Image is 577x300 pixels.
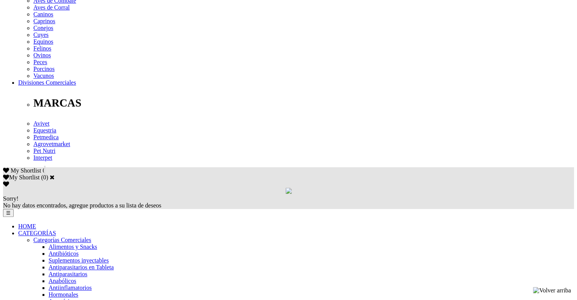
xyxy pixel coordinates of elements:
[33,127,56,134] a: Equestria
[33,45,51,52] a: Felinos
[3,209,14,217] button: ☰
[33,18,55,24] a: Caprinos
[286,188,292,194] img: loading.gif
[42,167,46,174] span: 0
[3,174,39,181] label: My Shortlist
[33,38,53,45] a: Equinos
[50,174,55,180] a: Cerrar
[33,148,55,154] a: Pet Nutri
[11,167,41,174] span: My Shortlist
[18,79,76,86] a: Divisiones Comerciales
[33,134,59,140] a: Petmedica
[33,31,49,38] a: Cuyes
[33,120,49,127] a: Avivet
[33,72,54,79] a: Vacunos
[33,154,52,161] a: Interpet
[3,195,19,202] span: Sorry!
[41,174,48,181] span: ( )
[4,218,131,296] iframe: Brevo live chat
[43,174,46,181] label: 0
[33,66,55,72] a: Porcinos
[33,4,70,11] a: Aves de Corral
[533,287,571,294] img: Volver arriba
[33,52,51,58] a: Ovinos
[33,97,574,109] p: MARCAS
[33,59,47,65] a: Peces
[3,195,574,209] div: No hay datos encontrados, agregue productos a su lista de deseos
[33,11,53,17] a: Caninos
[33,25,53,31] a: Conejos
[33,141,70,147] a: Agrovetmarket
